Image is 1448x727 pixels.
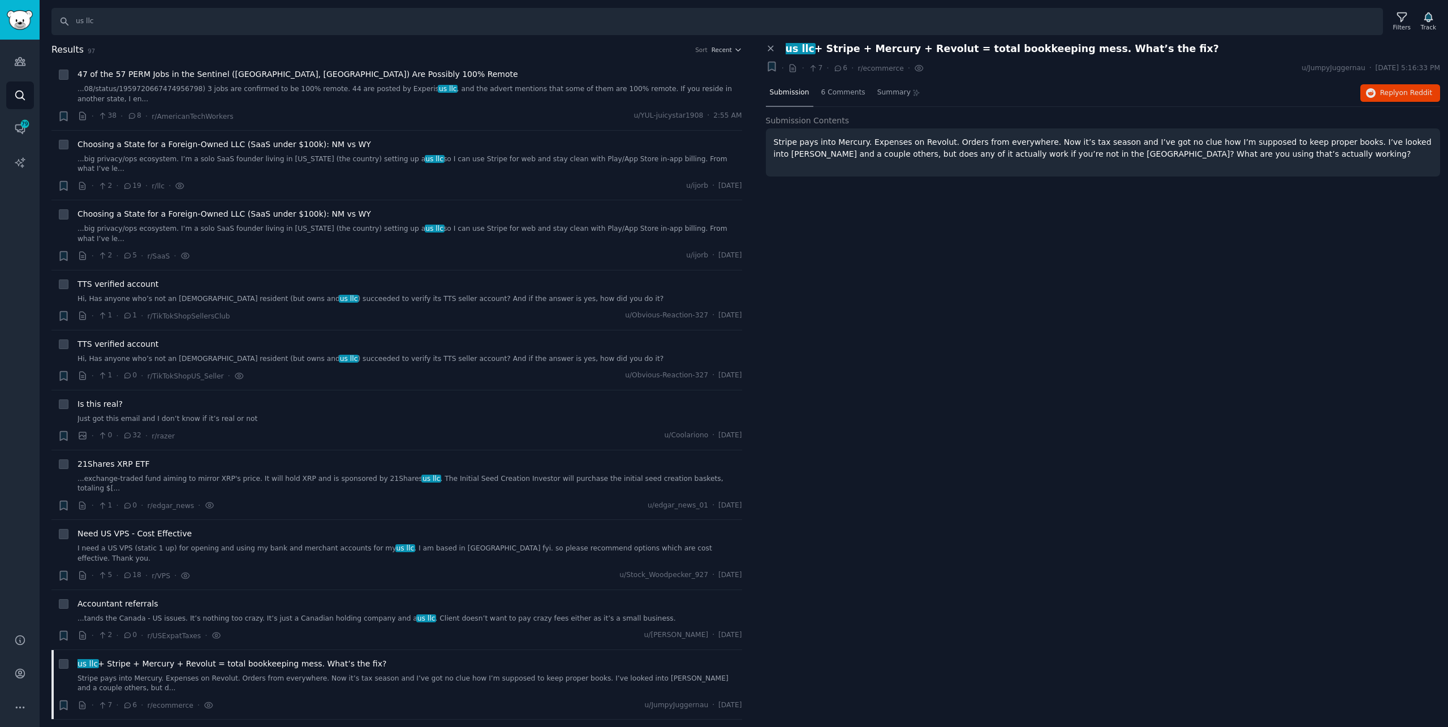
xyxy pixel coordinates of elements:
span: · [197,699,200,711]
span: 7 [808,63,822,74]
span: TTS verified account [77,338,158,350]
span: · [205,630,207,642]
span: 6 Comments [821,88,865,98]
span: [DATE] [718,251,742,261]
span: us llc [438,85,458,93]
span: u/[PERSON_NAME] [644,630,709,640]
span: · [712,311,714,321]
span: 2 [98,251,112,261]
a: Is this real? [77,398,123,410]
span: r/ecommerce [147,702,193,709]
span: [DATE] 5:16:33 PM [1376,63,1440,74]
span: + Stripe + Mercury + Revolut = total bookkeeping mess. What’s the fix? [786,43,1219,55]
span: u/Coolariono [665,431,709,441]
button: Recent [712,46,742,54]
span: · [116,570,118,582]
span: · [908,62,910,74]
span: 1 [98,311,112,321]
span: · [141,250,143,262]
span: [DATE] [718,501,742,511]
span: r/VPS [152,572,170,580]
span: · [228,370,230,382]
span: · [801,62,804,74]
span: 1 [98,501,112,511]
a: Stripe pays into Mercury. Expenses on Revolut. Orders from everywhere. Now it’s tax season and I’... [77,674,742,694]
a: 79 [6,115,34,143]
span: [DATE] [718,431,742,441]
span: · [120,110,123,122]
span: u/YUL-juicystar1908 [633,111,703,121]
span: · [712,501,714,511]
span: 2 [98,181,112,191]
span: 0 [123,371,137,381]
span: · [92,110,94,122]
span: · [145,110,148,122]
span: · [169,180,171,192]
img: GummySearch logo [7,10,33,30]
span: Submission [770,88,809,98]
span: · [141,370,143,382]
span: 97 [88,48,95,54]
span: Choosing a State for a Foreign-Owned LLC (SaaS under $100k): NM vs WY [77,139,371,150]
span: Submission Contents [766,115,850,127]
button: Replyon Reddit [1360,84,1440,102]
span: 6 [123,700,137,711]
span: [DATE] [718,311,742,321]
span: · [116,430,118,442]
span: r/TikTokShopSellersClub [147,312,230,320]
span: r/razer [152,432,175,440]
span: Results [51,43,84,57]
span: · [707,111,709,121]
span: [DATE] [718,700,742,711]
span: · [116,370,118,382]
span: Recent [712,46,732,54]
span: us llc [339,355,359,363]
div: Sort [695,46,708,54]
span: · [116,630,118,642]
span: · [174,570,176,582]
span: 0 [123,501,137,511]
span: · [712,700,714,711]
span: · [174,250,176,262]
span: · [145,430,148,442]
span: 32 [123,431,141,441]
span: on Reddit [1399,89,1432,97]
span: us llc [395,544,415,552]
span: · [92,180,94,192]
span: u/JumpyJuggernau [645,700,709,711]
a: ...08/status/1959720667474956798) 3 jobs are confirmed to be 100% remote. 44 are posted by Experi... [77,84,742,104]
span: us llc [421,475,441,483]
a: Hi, Has anyone who’s not an [DEMOGRAPHIC_DATA] resident (but owns andus llc) succeeded to verify ... [77,294,742,304]
a: Need US VPS - Cost Effective [77,528,192,540]
span: · [1369,63,1372,74]
span: 19 [123,181,141,191]
span: · [92,699,94,711]
span: r/edgar_news [147,502,194,510]
div: Filters [1393,23,1411,31]
a: 21Shares XRP ETF [77,458,150,470]
span: 2:55 AM [713,111,742,121]
span: [DATE] [718,371,742,381]
a: 47 of the 57 PERM Jobs in the Sentinel ([GEOGRAPHIC_DATA], [GEOGRAPHIC_DATA]) Are Possibly 100% R... [77,68,518,80]
span: [DATE] [718,570,742,580]
span: u/Obvious-Reaction-327 [625,311,708,321]
span: · [712,371,714,381]
a: Accountant referrals [77,598,158,610]
span: · [92,500,94,511]
span: · [116,180,118,192]
span: 18 [123,570,141,580]
span: 5 [123,251,137,261]
span: TTS verified account [77,278,158,290]
span: · [92,250,94,262]
a: ...exchange-traded fund aiming to mirror XRP's price. It will hold XRP and is sponsored by 21Shar... [77,474,742,494]
span: · [92,430,94,442]
span: us llc [425,155,445,163]
span: r/llc [152,182,165,190]
span: · [712,181,714,191]
span: 6 [833,63,847,74]
span: + Stripe + Mercury + Revolut = total bookkeeping mess. What’s the fix? [77,658,386,670]
span: · [116,500,118,511]
a: ...big privacy/ops ecosystem. I’m a solo SaaS founder living in [US_STATE] (the country) setting ... [77,154,742,174]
